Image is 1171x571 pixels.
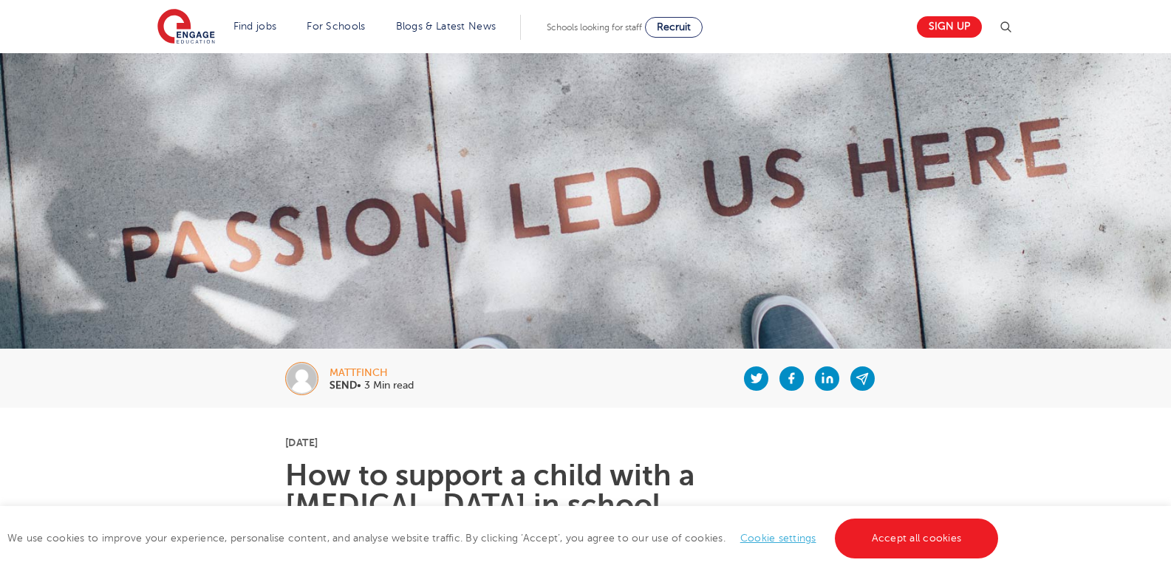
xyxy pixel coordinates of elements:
[233,21,277,32] a: Find jobs
[285,437,886,448] p: [DATE]
[330,380,414,391] p: • 3 Min read
[645,17,703,38] a: Recruit
[547,22,642,33] span: Schools looking for staff
[307,21,365,32] a: For Schools
[835,519,999,558] a: Accept all cookies
[396,21,496,32] a: Blogs & Latest News
[285,461,886,520] h1: How to support a child with a [MEDICAL_DATA] in school
[7,533,1002,544] span: We use cookies to improve your experience, personalise content, and analyse website traffic. By c...
[917,16,982,38] a: Sign up
[330,380,357,391] b: SEND
[157,9,215,46] img: Engage Education
[740,533,816,544] a: Cookie settings
[657,21,691,33] span: Recruit
[330,368,414,378] div: mattfinch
